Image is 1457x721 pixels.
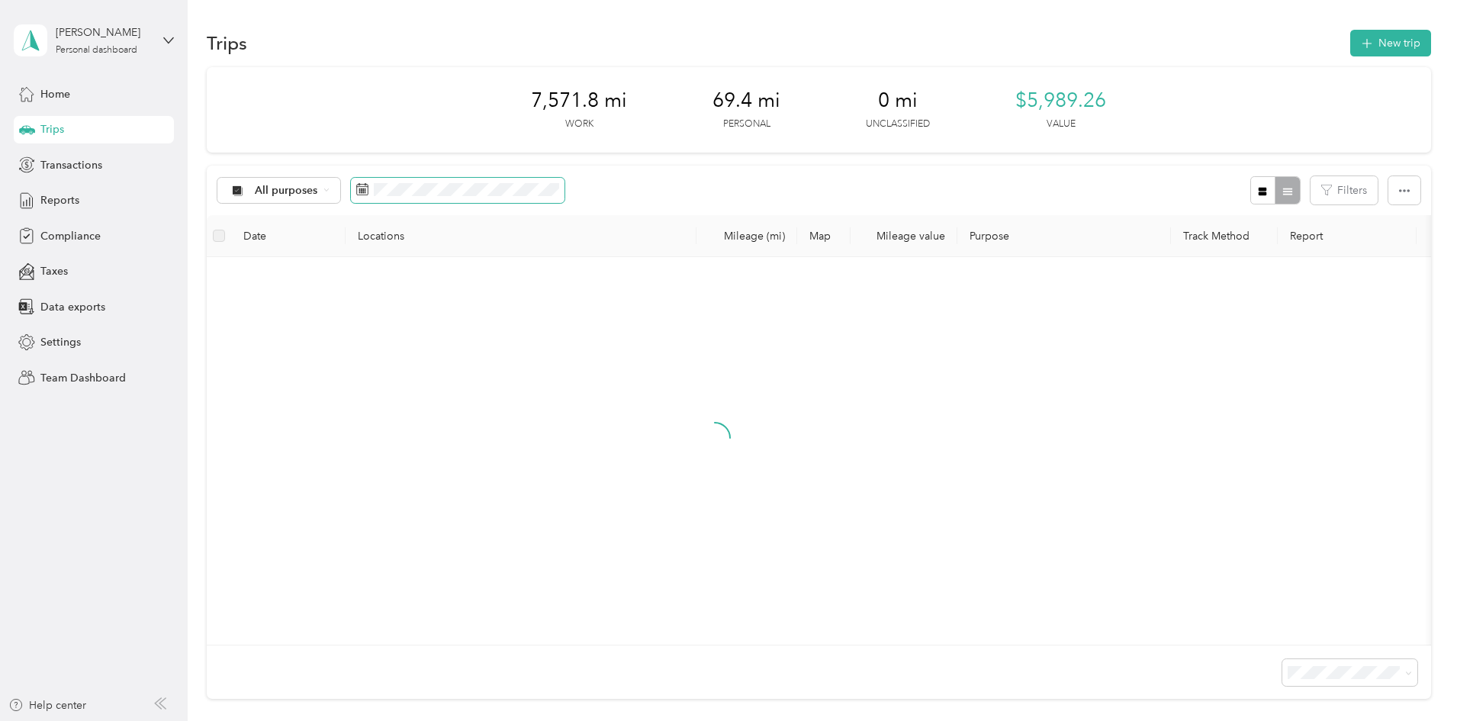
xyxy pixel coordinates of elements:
span: Home [40,86,70,102]
th: Track Method [1171,215,1278,257]
span: Transactions [40,157,102,173]
span: Settings [40,334,81,350]
span: Trips [40,121,64,137]
th: Purpose [957,215,1171,257]
p: Personal [723,117,770,131]
span: 69.4 mi [712,89,780,113]
button: New trip [1350,30,1431,56]
span: 0 mi [878,89,918,113]
span: Team Dashboard [40,370,126,386]
div: Personal dashboard [56,46,137,55]
span: Compliance [40,228,101,244]
button: Help center [8,697,86,713]
button: Filters [1311,176,1378,204]
iframe: Everlance-gr Chat Button Frame [1372,636,1457,721]
span: All purposes [255,185,318,196]
p: Value [1047,117,1076,131]
span: $5,989.26 [1015,89,1106,113]
span: Reports [40,192,79,208]
p: Unclassified [866,117,930,131]
div: [PERSON_NAME] [56,24,151,40]
span: 7,571.8 mi [531,89,627,113]
th: Mileage (mi) [696,215,797,257]
p: Work [565,117,593,131]
th: Map [797,215,851,257]
th: Date [231,215,346,257]
th: Mileage value [851,215,957,257]
span: Taxes [40,263,68,279]
th: Locations [346,215,696,257]
span: Data exports [40,299,105,315]
th: Report [1278,215,1417,257]
h1: Trips [207,35,247,51]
